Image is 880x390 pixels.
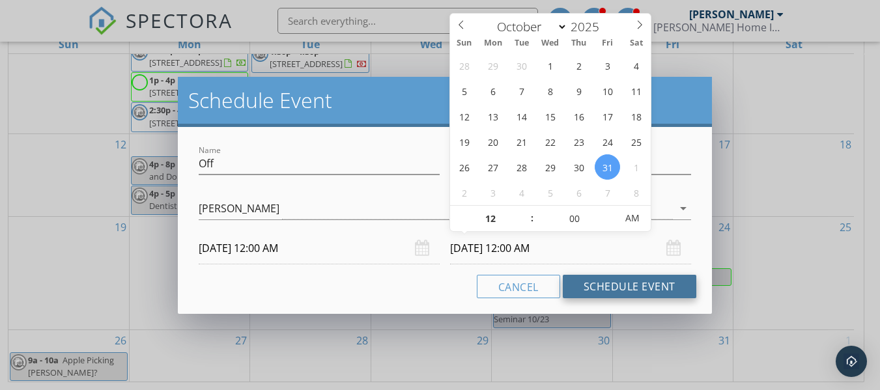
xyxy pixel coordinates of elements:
[451,180,477,205] span: November 2, 2025
[537,180,563,205] span: November 5, 2025
[480,154,505,180] span: October 27, 2025
[614,205,650,231] span: Click to toggle
[593,39,622,48] span: Fri
[595,104,620,129] span: October 17, 2025
[595,53,620,78] span: October 3, 2025
[188,87,702,113] h2: Schedule Event
[199,232,440,264] input: Select date
[450,39,479,48] span: Sun
[480,129,505,154] span: October 20, 2025
[451,129,477,154] span: October 19, 2025
[509,78,534,104] span: October 7, 2025
[507,39,536,48] span: Tue
[537,104,563,129] span: October 15, 2025
[566,180,591,205] span: November 6, 2025
[451,53,477,78] span: September 28, 2025
[537,53,563,78] span: October 1, 2025
[509,53,534,78] span: September 30, 2025
[566,129,591,154] span: October 23, 2025
[451,104,477,129] span: October 12, 2025
[595,154,620,180] span: October 31, 2025
[566,53,591,78] span: October 2, 2025
[623,154,649,180] span: November 1, 2025
[537,129,563,154] span: October 22, 2025
[595,180,620,205] span: November 7, 2025
[530,205,534,231] span: :
[623,180,649,205] span: November 8, 2025
[509,104,534,129] span: October 14, 2025
[623,129,649,154] span: October 25, 2025
[565,39,593,48] span: Thu
[537,78,563,104] span: October 8, 2025
[451,78,477,104] span: October 5, 2025
[566,78,591,104] span: October 9, 2025
[480,180,505,205] span: November 3, 2025
[480,104,505,129] span: October 13, 2025
[477,275,560,298] button: Cancel
[536,39,565,48] span: Wed
[567,18,610,35] input: Year
[480,53,505,78] span: September 29, 2025
[450,232,691,264] input: Select date
[836,346,867,377] div: Open Intercom Messenger
[623,53,649,78] span: October 4, 2025
[563,275,696,298] button: Schedule Event
[595,78,620,104] span: October 10, 2025
[595,129,620,154] span: October 24, 2025
[623,104,649,129] span: October 18, 2025
[509,180,534,205] span: November 4, 2025
[566,154,591,180] span: October 30, 2025
[509,129,534,154] span: October 21, 2025
[537,154,563,180] span: October 29, 2025
[199,202,279,214] div: [PERSON_NAME]
[622,39,651,48] span: Sat
[479,39,507,48] span: Mon
[675,201,691,216] i: arrow_drop_down
[509,154,534,180] span: October 28, 2025
[623,78,649,104] span: October 11, 2025
[566,104,591,129] span: October 16, 2025
[451,154,477,180] span: October 26, 2025
[480,78,505,104] span: October 6, 2025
